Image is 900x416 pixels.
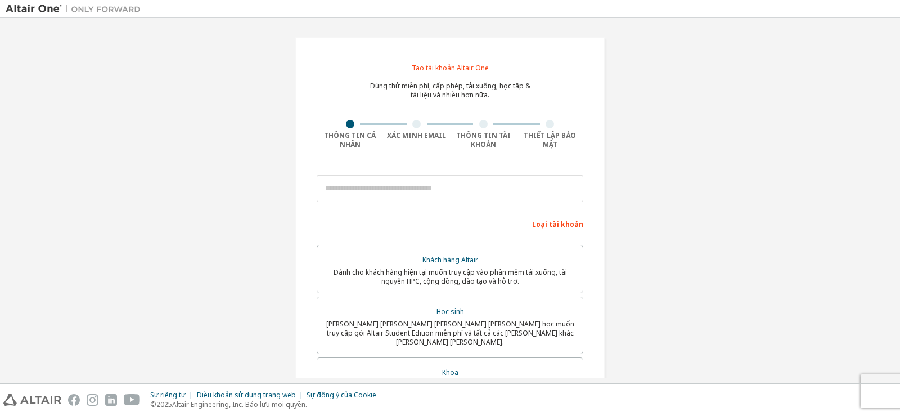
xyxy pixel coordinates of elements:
[150,390,186,400] font: Sự riêng tư
[68,394,80,406] img: facebook.svg
[412,63,489,73] font: Tạo tài khoản Altair One
[334,267,567,286] font: Dành cho khách hàng hiện tại muốn truy cập vào phần mềm tải xuống, tài nguyên HPC, cộng đồng, đào...
[442,368,458,377] font: Khoa
[196,390,296,400] font: Điều khoản sử dụng trang web
[532,220,583,229] font: Loại tài khoản
[150,400,156,409] font: ©
[326,319,574,347] font: [PERSON_NAME] [PERSON_NAME] [PERSON_NAME] [PERSON_NAME] học muốn truy cập gói Altair Student Edit...
[87,394,98,406] img: instagram.svg
[370,81,530,91] font: Dùng thử miễn phí, cấp phép, tải xuống, học tập &
[524,131,576,149] font: Thiết lập bảo mật
[324,131,376,149] font: Thông tin cá nhân
[124,394,140,406] img: youtube.svg
[307,390,376,400] font: Sự đồng ý của Cookie
[411,90,489,100] font: tài liệu và nhiều hơn nữa.
[3,394,61,406] img: altair_logo.svg
[387,131,446,140] font: Xác minh Email
[6,3,146,15] img: Altair One
[436,307,464,316] font: Học sinh
[456,131,511,149] font: Thông tin tài khoản
[422,255,478,265] font: Khách hàng Altair
[156,400,172,409] font: 2025
[172,400,307,409] font: Altair Engineering, Inc. Bảo lưu mọi quyền.
[105,394,117,406] img: linkedin.svg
